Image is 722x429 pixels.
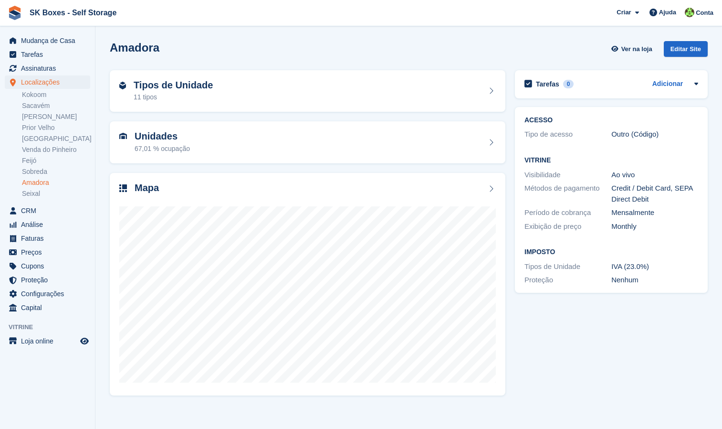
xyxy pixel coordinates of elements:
[22,156,90,165] a: Feijó
[22,167,90,176] a: Sobreda
[22,178,90,187] a: Amadora
[5,287,90,300] a: menu
[536,80,559,88] h2: Tarefas
[22,101,90,110] a: Sacavém
[652,79,683,90] a: Adicionar
[611,183,698,204] div: Credit / Debit Card, SEPA Direct Debit
[611,170,698,181] div: Ao vivo
[119,133,127,139] img: unit-icn-7be61d7bf1b0ce9d3e12c5938cc71ed9869f7b940bace4675aadf7bd6d80202e.svg
[79,335,90,347] a: Loja de pré-visualização
[8,6,22,20] img: stora-icon-8386f47178a22dfd0bd8f6a31ec36ba5ce8667c1dd55bd0f319d3a0aa187defe.svg
[5,218,90,231] a: menu
[21,287,78,300] span: Configurações
[563,80,574,88] div: 0
[524,183,611,204] div: Métodos de pagamento
[9,322,95,332] span: Vitrine
[135,144,190,154] div: 67,01 % ocupação
[5,75,90,89] a: menu
[110,41,159,54] h2: Amadora
[611,221,698,232] div: Monthly
[5,204,90,217] a: menu
[524,207,611,218] div: Período de cobrança
[21,218,78,231] span: Análise
[5,34,90,47] a: menu
[21,204,78,217] span: CRM
[135,131,190,142] h2: Unidades
[5,301,90,314] a: menu
[611,129,698,140] div: Outro (Código)
[611,261,698,272] div: IVA (23.0%)
[119,82,126,89] img: unit-type-icn-2b2737a686de81e16bb02015468b77c625bbabd49415b5ef34ead5e3b44a266d.svg
[524,129,611,140] div: Tipo de acesso
[22,189,90,198] a: Seixal
[110,121,505,163] a: Unidades 67,01 % ocupação
[5,62,90,75] a: menu
[22,123,90,132] a: Prior Velho
[617,8,631,17] span: Criar
[21,48,78,61] span: Tarefas
[119,184,127,192] img: map-icn-33ee37083ee616e46c38cad1a60f524a97daa1e2b2c8c0bc3eb3415660979fc1.svg
[524,275,611,286] div: Proteção
[524,170,611,181] div: Visibilidade
[21,301,78,314] span: Capital
[664,41,708,57] div: Editar Site
[5,273,90,287] a: menu
[5,246,90,259] a: menu
[134,92,213,102] div: 11 tipos
[685,8,694,17] img: Dulce Duarte
[22,134,90,143] a: [GEOGRAPHIC_DATA]
[524,221,611,232] div: Exibição de preço
[5,259,90,273] a: menu
[21,259,78,273] span: Cupons
[21,334,78,348] span: Loja online
[21,34,78,47] span: Mudança de Casa
[110,70,505,112] a: Tipos de Unidade 11 tipos
[611,207,698,218] div: Mensalmente
[134,80,213,91] h2: Tipos de Unidade
[696,8,713,18] span: Conta
[135,182,159,193] h2: Mapa
[524,117,698,124] h2: ACESSO
[26,5,120,21] a: SK Boxes - Self Storage
[611,275,698,286] div: Nenhum
[21,273,78,287] span: Proteção
[524,261,611,272] div: Tipos de Unidade
[110,173,505,396] a: Mapa
[21,62,78,75] span: Assinaturas
[610,41,656,57] a: Ver na loja
[21,232,78,245] span: Faturas
[524,248,698,256] h2: Imposto
[5,48,90,61] a: menu
[5,334,90,348] a: menu
[22,90,90,99] a: Kokoom
[524,157,698,164] h2: Vitrine
[21,75,78,89] span: Localizações
[22,145,90,154] a: Venda do Pinheiro
[5,232,90,245] a: menu
[621,44,652,54] span: Ver na loja
[664,41,708,61] a: Editar Site
[22,112,90,121] a: [PERSON_NAME]
[659,8,676,17] span: Ajuda
[21,246,78,259] span: Preços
